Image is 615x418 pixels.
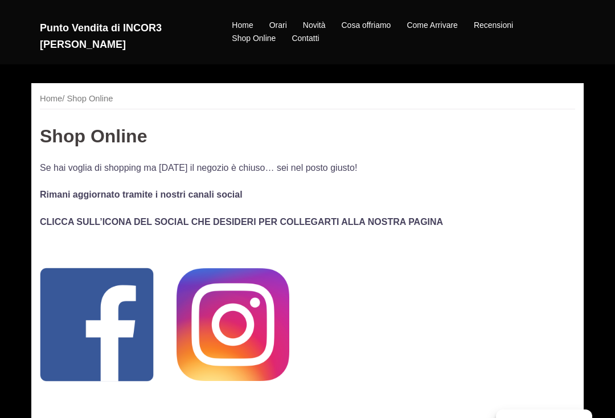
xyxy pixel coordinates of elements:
a: Shop Online [232,32,276,46]
a: Novità [303,19,326,32]
a: Home [232,19,253,32]
h3: Shop Online [40,126,575,146]
p: Se hai voglia di shopping ma [DATE] il negozio è chiuso… sei nel posto giusto! [40,160,575,175]
a: Cosa offriamo [342,19,391,32]
strong: CLICCA SULL’ICONA DEL SOCIAL CHE DESIDERI PER COLLEGARTI ALLA NOSTRA PAGINA [40,217,443,227]
a: Orari [269,19,287,32]
b: Rimani aggiornato tramite i nostri canali social [40,190,243,199]
a: Home [40,94,62,103]
a: Come Arrivare [407,19,457,32]
h2: Punto Vendita di INCOR3 [PERSON_NAME] [40,20,207,53]
a: Contatti [292,32,319,46]
nav: / Shop Online [40,92,575,109]
a: Recensioni [474,19,513,32]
